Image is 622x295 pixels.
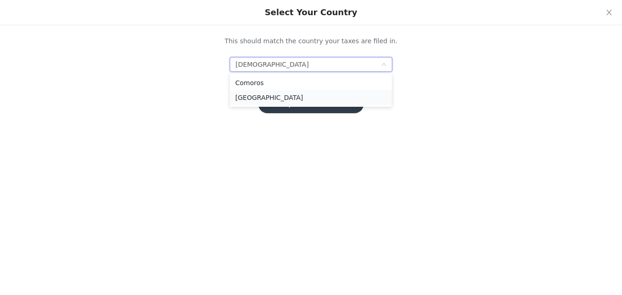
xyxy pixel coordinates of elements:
[265,7,357,17] div: Select Your Country
[162,36,461,46] p: This should match the country your taxes are filed in.
[230,75,392,90] li: Comoros
[605,9,613,16] i: icon: close
[162,75,461,84] p: *This helps to determine your tax and payout settings.
[381,62,387,68] i: icon: down
[230,90,392,105] li: [GEOGRAPHIC_DATA]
